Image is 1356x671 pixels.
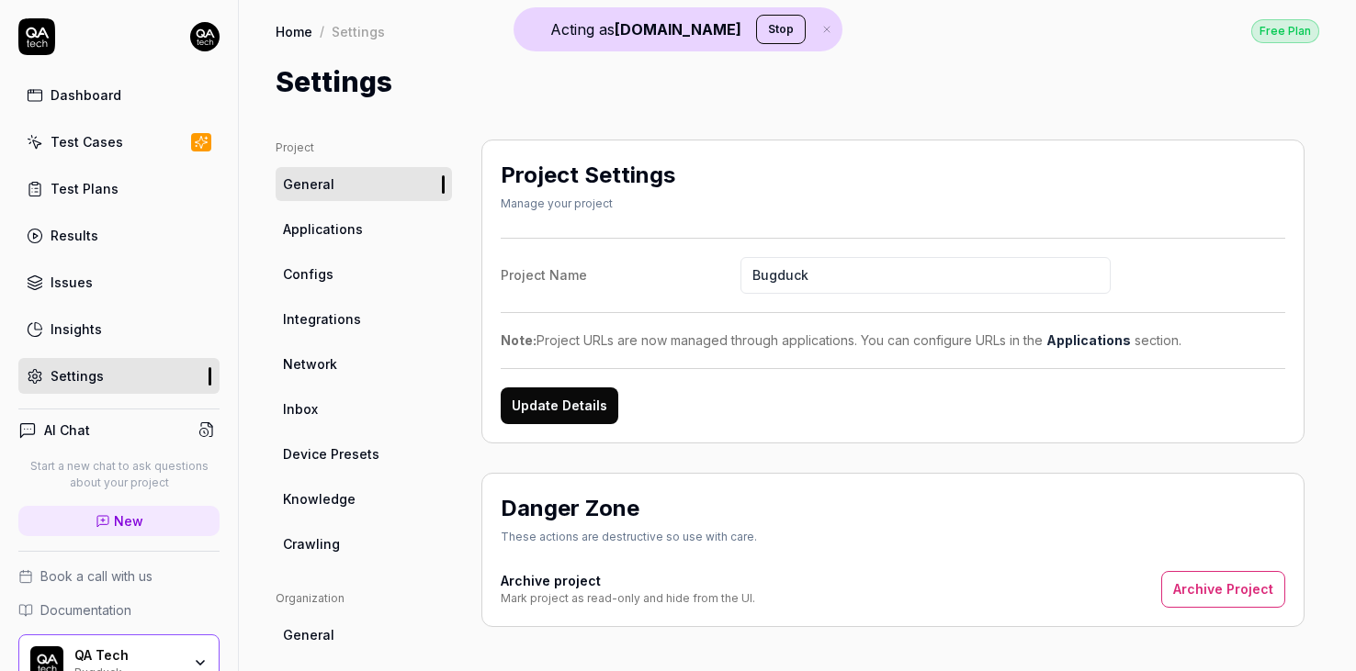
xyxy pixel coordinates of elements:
div: Insights [51,319,102,339]
a: Dashboard [18,77,220,113]
button: Archive Project [1161,571,1285,608]
a: General [276,167,452,201]
a: Insights [18,311,220,347]
a: Settings [18,358,220,394]
div: Free Plan [1251,19,1319,43]
a: Test Cases [18,124,220,160]
h4: Archive project [501,571,755,590]
h1: Settings [276,62,392,103]
h2: Danger Zone [501,492,639,525]
span: Crawling [283,534,340,554]
span: Device Presets [283,444,379,464]
div: These actions are destructive so use with care. [501,529,757,545]
a: New [18,506,220,536]
strong: Note: [501,332,537,348]
a: Device Presets [276,437,452,471]
span: Network [283,354,337,374]
a: Book a call with us [18,566,220,586]
img: 7ccf6c19-61ad-4a6c-8811-018b02a1b829.jpg [190,22,220,51]
div: Project [276,140,452,156]
div: Issues [51,273,93,292]
a: General [276,618,452,652]
a: Knowledge [276,482,452,516]
span: Documentation [40,600,131,620]
a: Applications [276,212,452,246]
div: Settings [51,366,104,386]
div: Settings [332,22,385,40]
div: Organization [276,590,452,607]
span: General [283,174,334,194]
span: Book a call with us [40,566,153,586]
p: Start a new chat to ask questions about your project [18,458,220,491]
div: Test Plans [51,179,119,198]
a: Integrations [276,302,452,336]
div: Mark project as read-only and hide from the UI. [501,590,755,607]
a: Home [276,22,312,40]
input: Project Name [740,257,1111,294]
div: Test Cases [51,132,123,151]
a: Network [276,347,452,381]
div: Project URLs are now managed through applications. You can configure URLs in the section. [501,330,1285,350]
span: Integrations [283,309,361,329]
span: Configs [283,264,333,284]
a: Configs [276,257,452,291]
div: Results [51,226,98,245]
a: Results [18,218,220,253]
button: Update Details [501,387,618,424]
button: Stop [756,15,806,44]
div: Project Name [501,265,740,285]
h2: Project Settings [501,159,675,192]
div: QA Tech [74,647,181,664]
div: Manage your project [501,196,675,212]
div: Dashboard [51,85,121,105]
a: Free Plan [1251,18,1319,43]
h4: AI Chat [44,420,90,440]
span: Inbox [283,399,318,419]
a: Documentation [18,600,220,620]
span: General [283,625,334,644]
a: Inbox [276,392,452,426]
a: Test Plans [18,171,220,207]
a: Issues [18,264,220,300]
a: Crawling [276,527,452,561]
div: / [320,22,324,40]
span: New [114,511,143,531]
a: Applications [1046,332,1131,348]
span: Knowledge [283,489,356,509]
span: Applications [283,219,363,239]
